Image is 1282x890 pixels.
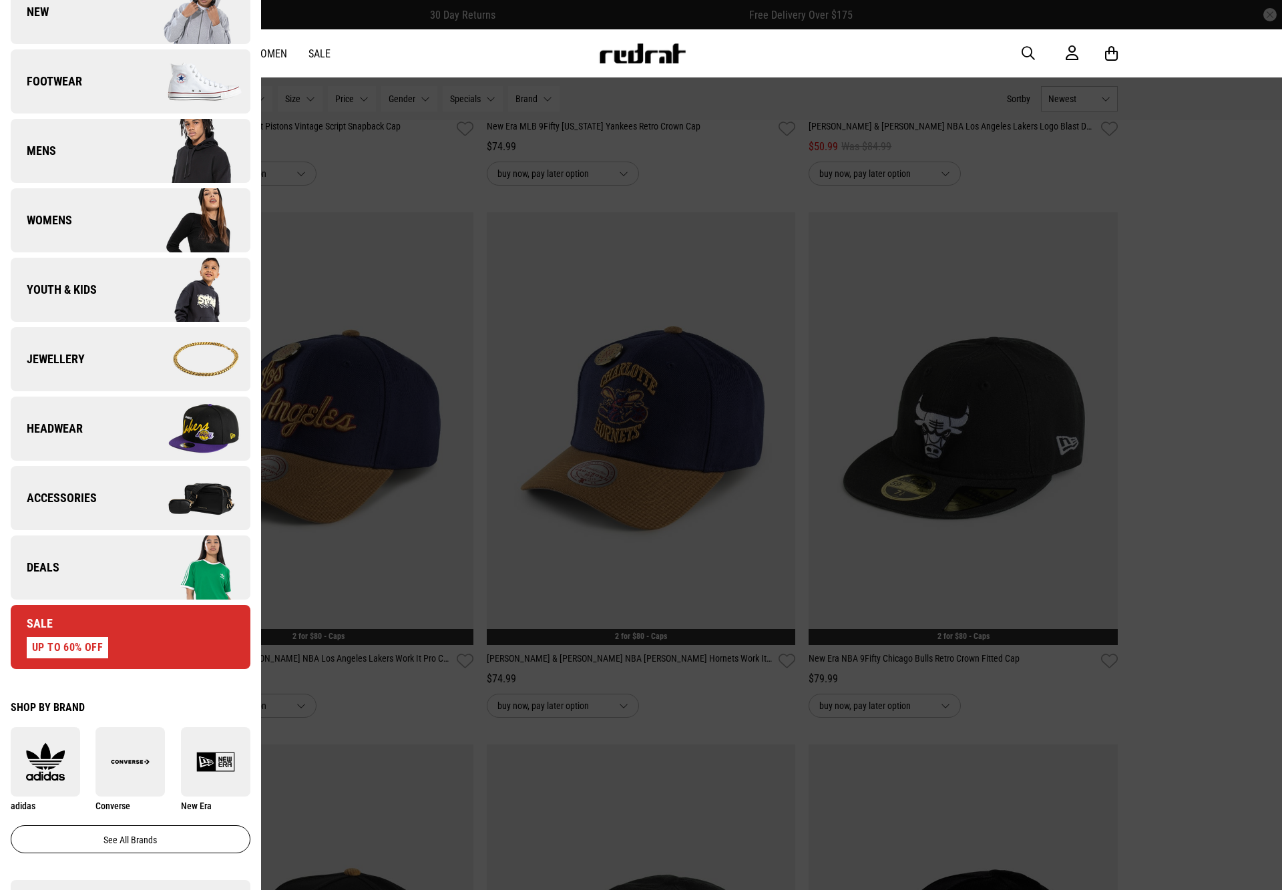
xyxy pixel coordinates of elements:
a: Converse Converse [95,727,165,812]
img: adidas [11,742,80,781]
a: Youth & Kids Company [11,258,250,322]
img: Converse [95,742,165,781]
a: Womens Company [11,188,250,252]
button: Open LiveChat chat widget [11,5,51,45]
span: Converse [95,801,130,811]
span: Mens [11,143,56,159]
span: Footwear [11,73,82,89]
a: Sale UP TO 60% OFF [11,605,250,669]
img: Company [130,395,250,462]
a: Headwear Company [11,397,250,461]
div: UP TO 60% OFF [27,637,108,658]
div: Shop by Brand [11,701,250,714]
a: Women [252,47,287,60]
span: Jewellery [11,351,85,367]
span: adidas [11,801,35,811]
a: New Era New Era [181,727,250,812]
a: adidas adidas [11,727,80,812]
img: Company [130,187,250,254]
img: New Era [181,742,250,781]
span: Accessories [11,490,97,506]
img: Company [130,465,250,531]
img: Company [130,326,250,393]
span: Womens [11,212,72,228]
a: See all brands [11,825,250,853]
span: Deals [11,560,59,576]
img: Company [130,534,250,601]
span: Youth & Kids [11,282,97,298]
span: New Era [181,801,212,811]
span: Sale [11,616,53,632]
span: New [11,4,49,20]
a: Sale [308,47,331,60]
img: Company [130,256,250,323]
a: Accessories Company [11,466,250,530]
a: Deals Company [11,535,250,600]
a: Mens Company [11,119,250,183]
a: Jewellery Company [11,327,250,391]
a: Footwear Company [11,49,250,114]
span: Headwear [11,421,83,437]
img: Company [130,118,250,184]
img: Company [130,48,250,115]
img: Redrat logo [598,43,686,63]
